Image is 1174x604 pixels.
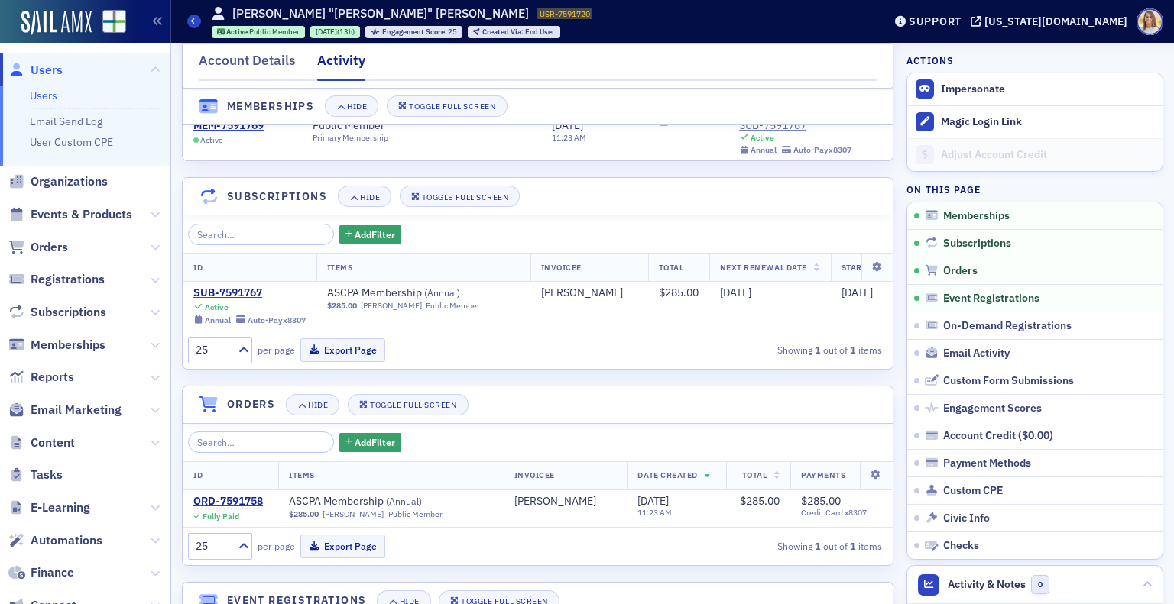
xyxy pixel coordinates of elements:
[848,539,858,553] strong: 1
[21,11,92,35] a: SailAMX
[382,28,458,37] div: 25
[323,509,384,519] a: [PERSON_NAME]
[30,115,102,128] a: Email Send Log
[31,337,105,354] span: Memberships
[232,5,529,22] h1: [PERSON_NAME] "[PERSON_NAME]" [PERSON_NAME]
[720,286,751,299] span: [DATE]
[943,237,1011,250] span: Subscriptions
[355,228,395,241] span: Add Filter
[8,239,68,256] a: Orders
[943,374,1074,388] span: Custom Form Submissions
[659,262,684,273] span: Total
[8,499,90,516] a: E-Learning
[31,271,105,288] span: Registrations
[31,239,68,256] span: Orders
[193,495,263,509] div: ORD-7591758
[848,343,858,357] strong: 1
[193,286,306,300] a: SUB-7591767
[339,225,402,244] button: AddFilter
[325,96,378,118] button: Hide
[348,394,469,415] button: Toggle Full Screen
[31,304,106,321] span: Subscriptions
[1137,8,1163,35] span: Profile
[205,315,231,325] div: Annual
[327,301,357,311] span: $285.00
[102,10,126,34] img: SailAMX
[468,26,560,38] div: Created Via: End User
[948,577,1026,593] span: Activity & Notes
[514,495,596,509] a: [PERSON_NAME]
[316,27,355,37] div: (13h)
[188,431,334,453] input: Search…
[31,62,63,79] span: Users
[203,512,239,522] div: Fully Paid
[1031,575,1050,594] span: 0
[316,27,337,37] span: [DATE]
[400,186,521,207] button: Toggle Full Screen
[30,135,113,149] a: User Custom CPE
[971,16,1133,27] button: [US_STATE][DOMAIN_NAME]
[742,470,767,480] span: Total
[258,539,295,553] label: per page
[196,342,229,358] div: 25
[907,138,1163,171] a: Adjust Account Credit
[300,338,385,362] button: Export Page
[941,115,1155,129] div: Magic Login Link
[751,145,777,155] div: Annual
[984,15,1127,28] div: [US_STATE][DOMAIN_NAME]
[751,133,774,143] div: Active
[424,286,460,299] span: ( Annual )
[227,189,327,205] h4: Subscriptions
[8,467,63,483] a: Tasks
[943,292,1039,305] span: Event Registrations
[217,27,300,37] a: Active Public Member
[842,262,890,273] span: Start Date
[227,396,275,412] h4: Orders
[196,538,229,554] div: 25
[426,301,480,311] div: Public Member
[226,27,249,37] span: Active
[289,495,482,509] span: ASCPA Membership
[422,193,508,202] div: Toggle Full Screen
[30,89,57,102] a: Users
[8,337,105,354] a: Memberships
[943,484,1003,498] span: Custom CPE
[943,319,1072,333] span: On-Demand Registrations
[227,99,314,115] h4: Memberships
[327,286,520,300] a: ASCPA Membership (Annual)
[409,103,495,111] div: Toggle Full Screen
[347,103,367,111] div: Hide
[8,271,105,288] a: Registrations
[386,495,422,507] span: ( Annual )
[193,119,264,133] a: MEM-7591769
[360,193,380,202] div: Hide
[8,434,75,451] a: Content
[941,148,1155,162] div: Adjust Account Credit
[541,286,637,300] span: Kim Miesse
[382,27,449,37] span: Engagement Score :
[661,539,882,553] div: Showing out of items
[188,224,334,245] input: Search…
[365,26,462,38] div: Engagement Score: 25
[8,206,132,223] a: Events & Products
[482,27,525,37] span: Created Via :
[193,262,203,273] span: ID
[300,535,385,558] button: Export Page
[8,402,122,418] a: Email Marketing
[327,262,353,273] span: Items
[31,206,132,223] span: Events & Products
[289,509,319,519] span: $285.00
[199,50,296,79] div: Account Details
[289,495,482,509] a: ASCPA Membership (Annual)
[327,286,520,300] span: ASCPA Membership
[8,532,102,549] a: Automations
[514,495,617,509] span: Kim Miesse
[801,470,845,480] span: Payments
[541,286,623,300] a: [PERSON_NAME]
[8,62,63,79] a: Users
[943,209,1010,223] span: Memberships
[739,119,851,133] a: SUB-7591767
